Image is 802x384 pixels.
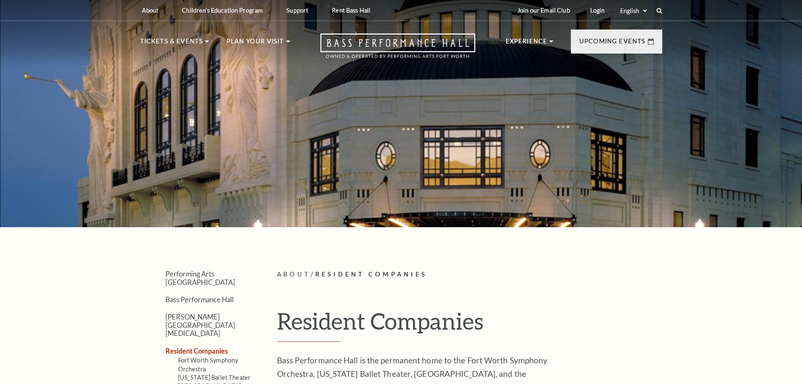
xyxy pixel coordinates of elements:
select: Select: [618,7,648,15]
span: Resident Companies [315,271,428,278]
p: Rent Bass Hall [332,7,370,14]
p: / [277,269,662,280]
p: Tickets & Events [140,36,203,51]
a: Fort Worth Symphony Orchestra [178,357,238,372]
a: [PERSON_NAME][GEOGRAPHIC_DATA][MEDICAL_DATA] [165,313,235,337]
p: About [142,7,159,14]
a: Resident Companies [165,347,228,355]
h1: Resident Companies [277,307,662,342]
p: Upcoming Events [579,36,646,51]
a: [US_STATE] Ballet Theater [178,374,251,381]
p: Experience [506,36,548,51]
p: Support [286,7,308,14]
p: Children's Education Program [182,7,263,14]
a: Bass Performance Hall [165,295,234,303]
span: About [277,271,311,278]
p: Plan Your Visit [226,36,284,51]
a: Performing Arts [GEOGRAPHIC_DATA] [165,270,235,286]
